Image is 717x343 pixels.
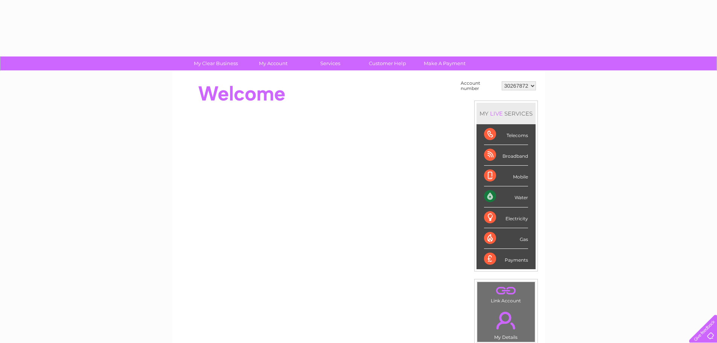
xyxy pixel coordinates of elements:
a: Customer Help [356,56,419,70]
a: My Account [242,56,304,70]
td: Link Account [477,282,535,305]
div: LIVE [489,110,504,117]
div: Payments [484,249,528,269]
td: My Details [477,305,535,342]
div: Electricity [484,207,528,228]
a: My Clear Business [185,56,247,70]
td: Account number [459,79,500,93]
div: Broadband [484,145,528,166]
div: Telecoms [484,124,528,145]
a: Services [299,56,361,70]
div: Water [484,186,528,207]
div: Gas [484,228,528,249]
div: Mobile [484,166,528,186]
a: Make A Payment [414,56,476,70]
a: . [479,284,533,297]
a: . [479,307,533,334]
div: MY SERVICES [476,103,536,124]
